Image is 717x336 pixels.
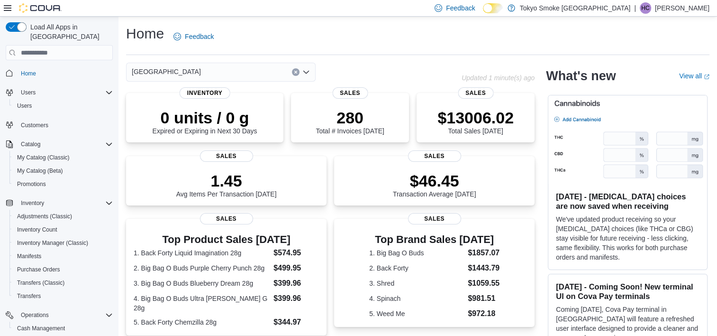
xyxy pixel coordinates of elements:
div: Expired or Expiring in Next 30 Days [153,108,257,135]
dt: 1. Back Forty Liquid Imagination 28g [134,248,270,258]
span: Dark Mode [483,13,483,14]
a: Transfers [13,290,45,302]
h3: Top Product Sales [DATE] [134,234,319,245]
span: Purchase Orders [17,266,60,273]
p: 0 units / 0 g [153,108,257,127]
span: Transfers [17,292,41,300]
span: Sales [200,150,253,162]
span: Operations [17,309,113,321]
span: Sales [458,87,493,99]
span: Users [17,102,32,110]
span: My Catalog (Classic) [17,154,70,161]
a: Promotions [13,178,50,190]
h3: Top Brand Sales [DATE] [369,234,499,245]
button: Transfers [9,289,117,303]
a: My Catalog (Beta) [13,165,67,177]
p: We've updated product receiving so your [MEDICAL_DATA] choices (like THCa or CBG) stay visible fo... [556,215,699,262]
button: Clear input [292,68,300,76]
button: Users [9,99,117,112]
span: Inventory [180,87,230,99]
p: 280 [316,108,384,127]
button: Users [2,86,117,99]
img: Cova [19,3,62,13]
span: Home [21,70,36,77]
a: Users [13,100,36,112]
span: Sales [408,150,461,162]
button: Promotions [9,177,117,191]
span: Operations [21,311,49,319]
span: Catalog [17,139,113,150]
span: Inventory Count [17,226,57,233]
span: Adjustments (Classic) [17,213,72,220]
dd: $981.51 [468,293,499,304]
a: Cash Management [13,323,69,334]
button: Inventory Count [9,223,117,236]
span: Transfers [13,290,113,302]
dt: 5. Weed Me [369,309,464,318]
span: Users [13,100,113,112]
button: Inventory Manager (Classic) [9,236,117,250]
span: Inventory Manager (Classic) [13,237,113,249]
dt: 4. Spinach [369,294,464,303]
h3: [DATE] - [MEDICAL_DATA] choices are now saved when receiving [556,192,699,211]
dd: $972.18 [468,308,499,319]
h2: What's new [546,68,616,84]
span: Feedback [185,32,214,41]
a: My Catalog (Classic) [13,152,73,163]
button: Customers [2,118,117,132]
span: Sales [408,213,461,224]
dd: $1443.79 [468,262,499,274]
p: Tokyo Smoke [GEOGRAPHIC_DATA] [520,2,631,14]
button: Transfers (Classic) [9,276,117,289]
p: 1.45 [176,171,277,190]
h3: [DATE] - Coming Soon! New terminal UI on Cova Pay terminals [556,282,699,301]
button: Home [2,66,117,80]
span: Cash Management [13,323,113,334]
p: $46.45 [393,171,476,190]
span: Transfers (Classic) [17,279,64,287]
div: Avg Items Per Transaction [DATE] [176,171,277,198]
span: Customers [21,121,48,129]
a: Adjustments (Classic) [13,211,76,222]
div: Transaction Average [DATE] [393,171,476,198]
dd: $1857.07 [468,247,499,259]
span: Users [21,89,36,96]
button: Purchase Orders [9,263,117,276]
button: Inventory [2,196,117,210]
span: Inventory Count [13,224,113,235]
dt: 5. Back Forty Chemzilla 28g [134,317,270,327]
a: Manifests [13,251,45,262]
button: My Catalog (Classic) [9,151,117,164]
button: Cash Management [9,322,117,335]
dd: $344.97 [273,317,319,328]
span: [GEOGRAPHIC_DATA] [132,66,201,77]
a: Transfers (Classic) [13,277,68,289]
button: Manifests [9,250,117,263]
span: Feedback [446,3,475,13]
span: Sales [332,87,368,99]
dt: 3. Big Bag O Buds Blueberry Dream 28g [134,279,270,288]
button: Catalog [17,139,44,150]
span: Inventory Manager (Classic) [17,239,88,247]
a: View allExternal link [679,72,709,80]
dd: $1059.55 [468,278,499,289]
button: Operations [2,308,117,322]
dt: 1. Big Bag O Buds [369,248,464,258]
a: Customers [17,120,52,131]
span: Customers [17,119,113,131]
span: Transfers (Classic) [13,277,113,289]
dd: $399.96 [273,278,319,289]
span: HC [641,2,649,14]
a: Feedback [170,27,218,46]
button: Adjustments (Classic) [9,210,117,223]
dt: 3. Shred [369,279,464,288]
dd: $499.95 [273,262,319,274]
span: Inventory [21,199,44,207]
span: Manifests [13,251,113,262]
span: Inventory [17,197,113,209]
button: Operations [17,309,53,321]
span: Promotions [17,180,46,188]
span: My Catalog (Beta) [17,167,63,175]
button: My Catalog (Beta) [9,164,117,177]
div: Heather Chafe [640,2,651,14]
